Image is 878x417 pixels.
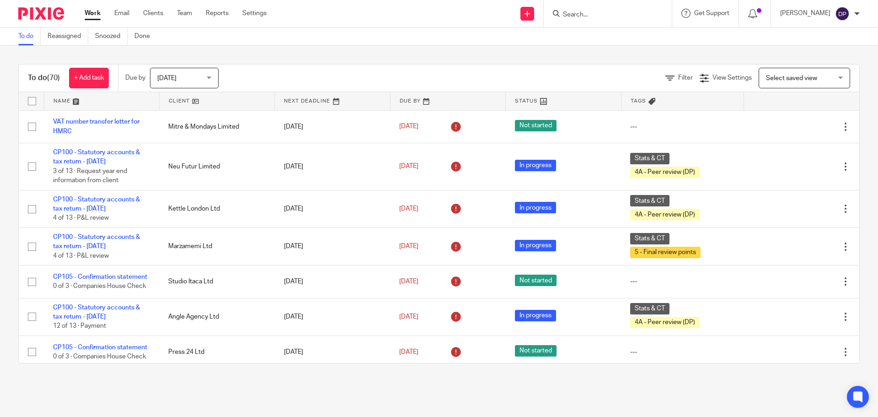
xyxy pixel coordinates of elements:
[69,68,109,88] a: + Add task
[630,195,669,206] span: Stats & CT
[242,9,267,18] a: Settings
[275,336,390,368] td: [DATE]
[143,9,163,18] a: Clients
[399,349,418,355] span: [DATE]
[159,190,274,227] td: Kettle London Ltd
[47,74,60,81] span: (70)
[53,323,106,329] span: 12 of 13 · Payment
[48,27,88,45] a: Reassigned
[630,317,700,328] span: 4A - Peer review (DP)
[159,110,274,143] td: Mitre & Mondays Limited
[85,9,101,18] a: Work
[53,283,146,289] span: 0 of 3 · Companies House Check
[630,209,700,220] span: 4A - Peer review (DP)
[515,160,556,171] span: In progress
[835,6,850,21] img: svg%3E
[630,347,734,357] div: ---
[275,190,390,227] td: [DATE]
[630,153,669,164] span: Stats & CT
[53,274,147,280] a: CP105 - Confirmation statement
[712,75,752,81] span: View Settings
[28,73,60,83] h1: To do
[399,124,418,130] span: [DATE]
[125,73,145,82] p: Due by
[206,9,229,18] a: Reports
[630,277,734,286] div: ---
[515,310,556,321] span: In progress
[159,265,274,298] td: Studio Itaca Ltd
[177,9,192,18] a: Team
[275,298,390,336] td: [DATE]
[275,265,390,298] td: [DATE]
[53,344,147,351] a: CP105 - Confirmation statement
[562,11,644,19] input: Search
[630,122,734,131] div: ---
[630,233,669,244] span: Stats & CT
[53,119,139,134] a: VAT number transfer letter for HMRC
[399,163,418,170] span: [DATE]
[515,275,557,286] span: Not started
[399,206,418,212] span: [DATE]
[53,149,140,165] a: CP100 - Statutory accounts & tax return - [DATE]
[53,215,109,222] span: 4 of 13 · P&L review
[159,298,274,336] td: Angle Agency Ltd
[678,75,693,81] span: Filter
[275,143,390,190] td: [DATE]
[275,110,390,143] td: [DATE]
[515,120,557,131] span: Not started
[275,227,390,265] td: [DATE]
[53,304,140,320] a: CP100 - Statutory accounts & tax return - [DATE]
[780,9,830,18] p: [PERSON_NAME]
[159,143,274,190] td: Neu Futur Limited
[515,345,557,357] span: Not started
[53,234,140,249] a: CP100 - Statutory accounts & tax return - [DATE]
[631,98,646,103] span: Tags
[630,167,700,178] span: 4A - Peer review (DP)
[18,27,41,45] a: To do
[399,278,418,285] span: [DATE]
[53,196,140,212] a: CP100 - Statutory accounts & tax return - [DATE]
[766,75,817,81] span: Select saved view
[694,10,729,16] span: Get Support
[399,314,418,320] span: [DATE]
[53,168,127,184] span: 3 of 13 · Request year end information from client
[157,75,177,81] span: [DATE]
[53,253,109,259] span: 4 of 13 · P&L review
[515,202,556,213] span: In progress
[159,227,274,265] td: Marzamemi Ltd
[515,240,556,251] span: In progress
[399,243,418,249] span: [DATE]
[114,9,129,18] a: Email
[159,336,274,368] td: Press 24 Ltd
[18,7,64,20] img: Pixie
[630,247,701,258] span: 5 - Final review points
[134,27,157,45] a: Done
[53,353,146,360] span: 0 of 3 · Companies House Check
[95,27,128,45] a: Snoozed
[630,303,669,314] span: Stats & CT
